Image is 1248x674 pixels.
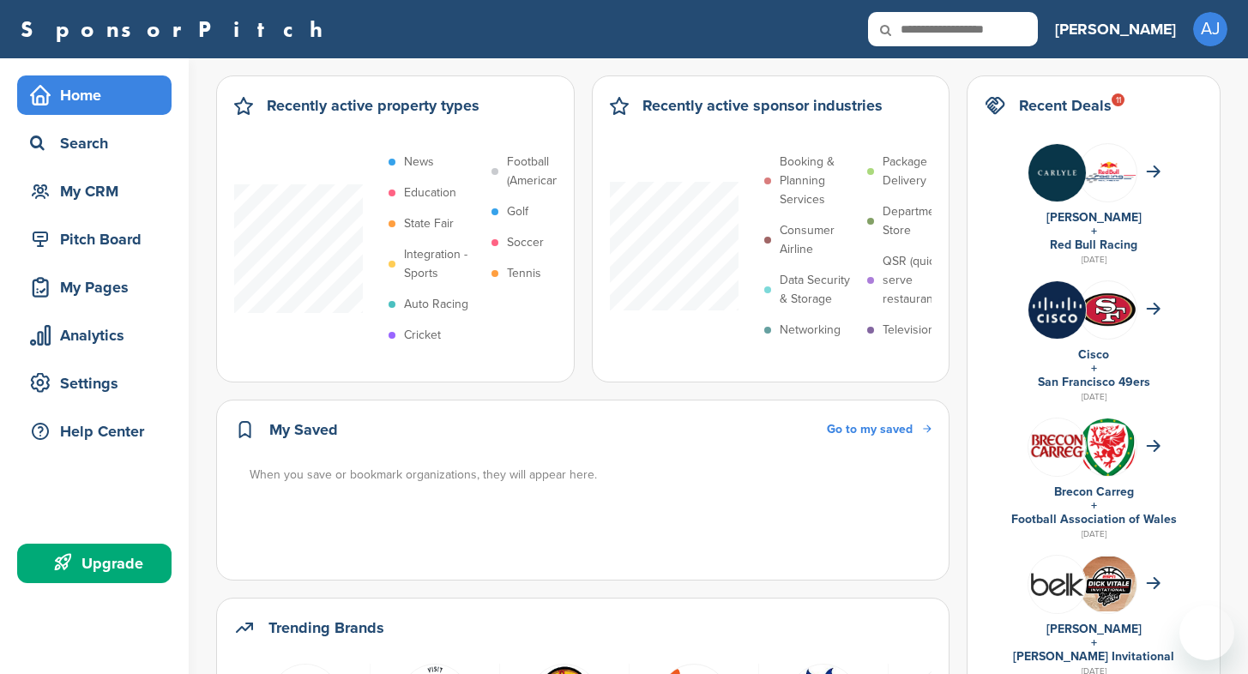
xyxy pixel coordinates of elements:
p: Cricket [404,326,441,345]
a: Settings [17,364,172,403]
h2: Trending Brands [268,616,384,640]
a: Pitch Board [17,220,172,259]
p: Integration - Sports [404,245,483,283]
span: AJ [1193,12,1227,46]
div: Analytics [26,320,172,351]
a: [PERSON_NAME] Invitational [1013,649,1174,664]
p: Department Store [883,202,962,240]
p: State Fair [404,214,454,233]
img: Eowf0nlc 400x400 [1028,144,1086,202]
p: Booking & Planning Services [780,153,859,209]
div: [DATE] [985,252,1203,268]
div: Home [26,80,172,111]
a: Go to my saved [827,420,931,439]
a: Football Association of Wales [1011,512,1177,527]
a: Red Bull Racing [1050,238,1137,252]
a: Home [17,75,172,115]
a: [PERSON_NAME] [1046,210,1142,225]
a: [PERSON_NAME] [1046,622,1142,636]
h3: [PERSON_NAME] [1055,17,1176,41]
a: Help Center [17,412,172,451]
div: 11 [1112,93,1124,106]
div: Upgrade [26,548,172,579]
div: Settings [26,368,172,399]
a: SponsorPitch [21,18,334,40]
span: Go to my saved [827,422,913,436]
div: Search [26,128,172,159]
a: + [1091,635,1097,650]
p: Data Security & Storage [780,271,859,309]
div: My Pages [26,272,172,303]
p: Auto Racing [404,295,468,314]
a: + [1091,498,1097,513]
div: When you save or bookmark organizations, they will appear here. [250,466,933,484]
a: Upgrade [17,544,172,583]
iframe: Button to launch messaging window [1179,605,1234,660]
a: + [1091,361,1097,376]
a: Brecon Carreg [1054,484,1134,499]
a: My CRM [17,172,172,211]
img: Data?1415805694 [1079,292,1136,327]
p: News [404,153,434,172]
img: 170px football association of wales logo.svg [1079,418,1136,484]
img: Jmyca1yn 400x400 [1028,281,1086,339]
p: Education [404,184,456,202]
p: Consumer Airline [780,221,859,259]
div: Help Center [26,416,172,447]
h2: Recently active property types [267,93,479,117]
img: Fvoowbej 400x400 [1028,418,1086,476]
a: Analytics [17,316,172,355]
p: Golf [507,202,528,221]
div: My CRM [26,176,172,207]
p: Soccer [507,233,544,252]
p: Tennis [507,264,541,283]
h2: Recently active sponsor industries [642,93,883,117]
div: Pitch Board [26,224,172,255]
a: + [1091,224,1097,238]
p: Networking [780,321,841,340]
h2: My Saved [269,418,338,442]
div: [DATE] [985,389,1203,405]
a: My Pages [17,268,172,307]
div: [DATE] [985,527,1203,542]
img: Cleanshot 2025 09 07 at 20.31.59 2x [1079,557,1136,611]
p: QSR (quick serve restaurant) [883,252,962,309]
p: Television [883,321,935,340]
img: Data?1415811735 [1079,161,1136,184]
a: Search [17,123,172,163]
a: [PERSON_NAME] [1055,10,1176,48]
img: L 1bnuap 400x400 [1028,556,1086,613]
h2: Recent Deals [1019,93,1112,117]
p: Football (American) [507,153,586,190]
a: San Francisco 49ers [1038,375,1150,389]
p: Package Delivery [883,153,962,190]
a: Cisco [1078,347,1109,362]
